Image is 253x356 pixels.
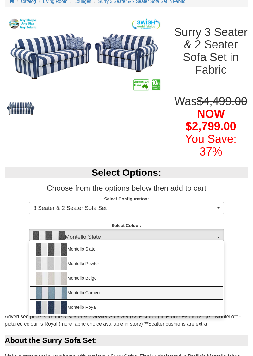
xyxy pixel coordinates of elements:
a: Montello Cameo [29,286,224,300]
img: Montello Beige [36,272,67,285]
a: Montello Slate [29,242,224,257]
img: Montello Slate [36,243,67,256]
img: Montello Cameo [36,287,67,299]
img: Montello Pewter [36,257,67,270]
a: Montello Pewter [29,257,224,271]
img: Montello Royal [36,301,67,314]
a: Montello Royal [29,300,224,315]
a: Montello Beige [29,271,224,286]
